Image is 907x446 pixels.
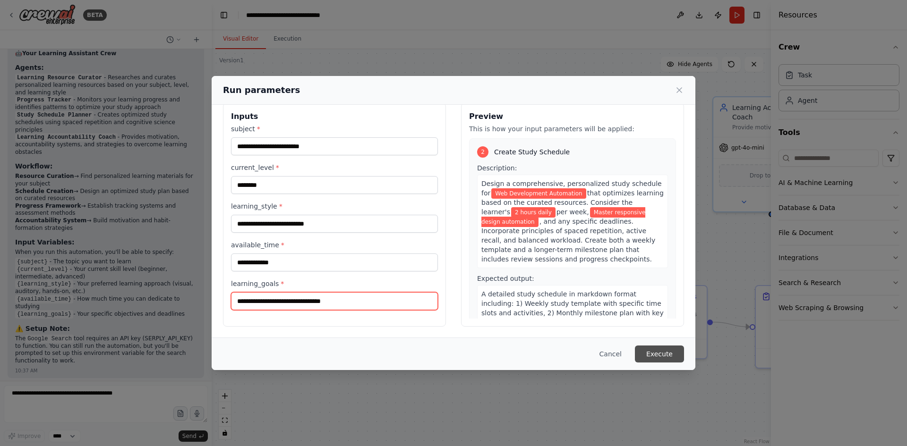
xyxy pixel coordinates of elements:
span: Description: [477,164,517,172]
div: 2 [477,146,488,158]
p: This is how your input parameters will be applied: [469,124,676,134]
span: Variable: subject [491,188,586,199]
label: learning_style [231,202,438,211]
span: , and any specific deadlines. Incorporate principles of spaced repetition, active recall, and bal... [481,218,655,263]
span: Design a comprehensive, personalized study schedule for [481,180,662,197]
button: Cancel [592,345,629,362]
label: learning_goals [231,279,438,288]
label: available_time [231,240,438,250]
span: Variable: available_time [511,207,556,218]
label: subject [231,124,438,134]
h3: Preview [469,111,676,122]
h2: Run parameters [223,84,300,97]
span: per week, [556,208,589,216]
span: that optimizes learning based on the curated resources. Consider the learner's [481,189,664,216]
label: current_level [231,163,438,172]
span: Variable: learning_goals [481,207,645,227]
span: A detailed study schedule in markdown format including: 1) Weekly study template with specific ti... [481,290,664,345]
span: Expected output: [477,275,534,282]
button: Execute [635,345,684,362]
span: Create Study Schedule [494,147,570,157]
h3: Inputs [231,111,438,122]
